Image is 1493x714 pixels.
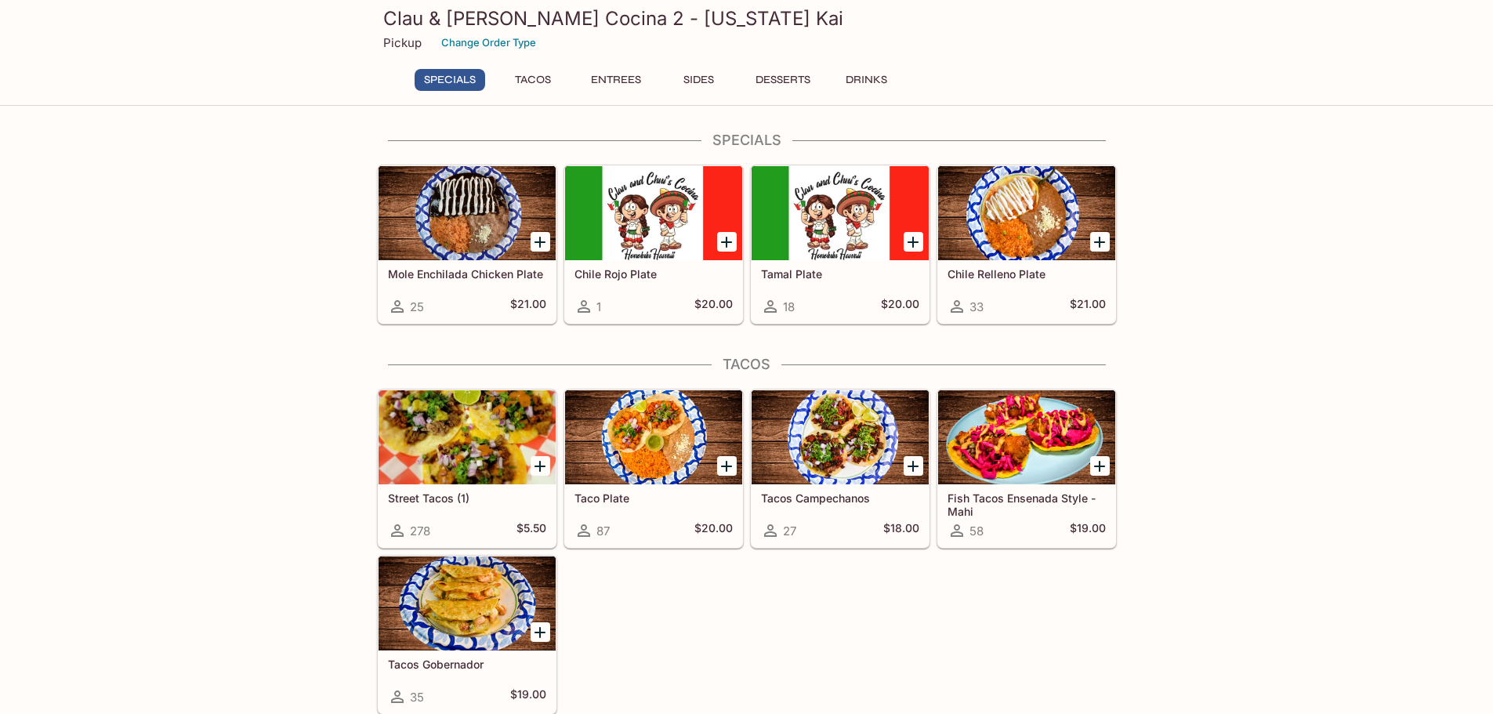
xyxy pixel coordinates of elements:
span: 278 [410,524,430,538]
h5: $19.00 [510,687,546,706]
button: Add Tacos Campechanos [904,456,923,476]
h5: Tacos Campechanos [761,491,919,505]
a: Street Tacos (1)278$5.50 [378,390,556,548]
h5: Tacos Gobernador [388,658,546,671]
button: Add Chile Relleno Plate [1090,232,1110,252]
button: Add Tacos Gobernador [531,622,550,642]
a: Mole Enchilada Chicken Plate25$21.00 [378,165,556,324]
button: Specials [415,69,485,91]
h5: Chile Rojo Plate [574,267,733,281]
button: Entrees [581,69,651,91]
div: Mole Enchilada Chicken Plate [379,166,556,260]
button: Drinks [832,69,902,91]
a: Chile Relleno Plate33$21.00 [937,165,1116,324]
button: Add Taco Plate [717,456,737,476]
div: Tacos Gobernador [379,556,556,651]
button: Add Fish Tacos Ensenada Style - Mahi [1090,456,1110,476]
button: Desserts [747,69,819,91]
span: 18 [783,299,795,314]
a: Tamal Plate18$20.00 [751,165,930,324]
h5: $20.00 [881,297,919,316]
button: Tacos [498,69,568,91]
button: Add Street Tacos (1) [531,456,550,476]
span: 1 [596,299,601,314]
button: Add Chile Rojo Plate [717,232,737,252]
h5: Tamal Plate [761,267,919,281]
h5: Street Tacos (1) [388,491,546,505]
h5: $20.00 [694,297,733,316]
h3: Clau & [PERSON_NAME] Cocina 2 - [US_STATE] Kai [383,6,1111,31]
h4: Tacos [377,356,1117,373]
a: Taco Plate87$20.00 [564,390,743,548]
h5: $20.00 [694,521,733,540]
div: Tamal Plate [752,166,929,260]
div: Chile Relleno Plate [938,166,1115,260]
h5: $5.50 [516,521,546,540]
h5: $21.00 [1070,297,1106,316]
span: 33 [969,299,984,314]
div: Taco Plate [565,390,742,484]
button: Change Order Type [434,31,543,55]
h5: Taco Plate [574,491,733,505]
button: Add Mole Enchilada Chicken Plate [531,232,550,252]
button: Add Tamal Plate [904,232,923,252]
span: 27 [783,524,796,538]
a: Chile Rojo Plate1$20.00 [564,165,743,324]
button: Sides [664,69,734,91]
span: 35 [410,690,424,705]
a: Tacos Gobernador35$19.00 [378,556,556,714]
h5: $21.00 [510,297,546,316]
div: Street Tacos (1) [379,390,556,484]
span: 87 [596,524,610,538]
h5: Fish Tacos Ensenada Style - Mahi [948,491,1106,517]
a: Fish Tacos Ensenada Style - Mahi58$19.00 [937,390,1116,548]
h4: Specials [377,132,1117,149]
h5: $18.00 [883,521,919,540]
h5: $19.00 [1070,521,1106,540]
a: Tacos Campechanos27$18.00 [751,390,930,548]
span: 25 [410,299,424,314]
h5: Chile Relleno Plate [948,267,1106,281]
div: Chile Rojo Plate [565,166,742,260]
h5: Mole Enchilada Chicken Plate [388,267,546,281]
div: Tacos Campechanos [752,390,929,484]
p: Pickup [383,35,422,50]
div: Fish Tacos Ensenada Style - Mahi [938,390,1115,484]
span: 58 [969,524,984,538]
